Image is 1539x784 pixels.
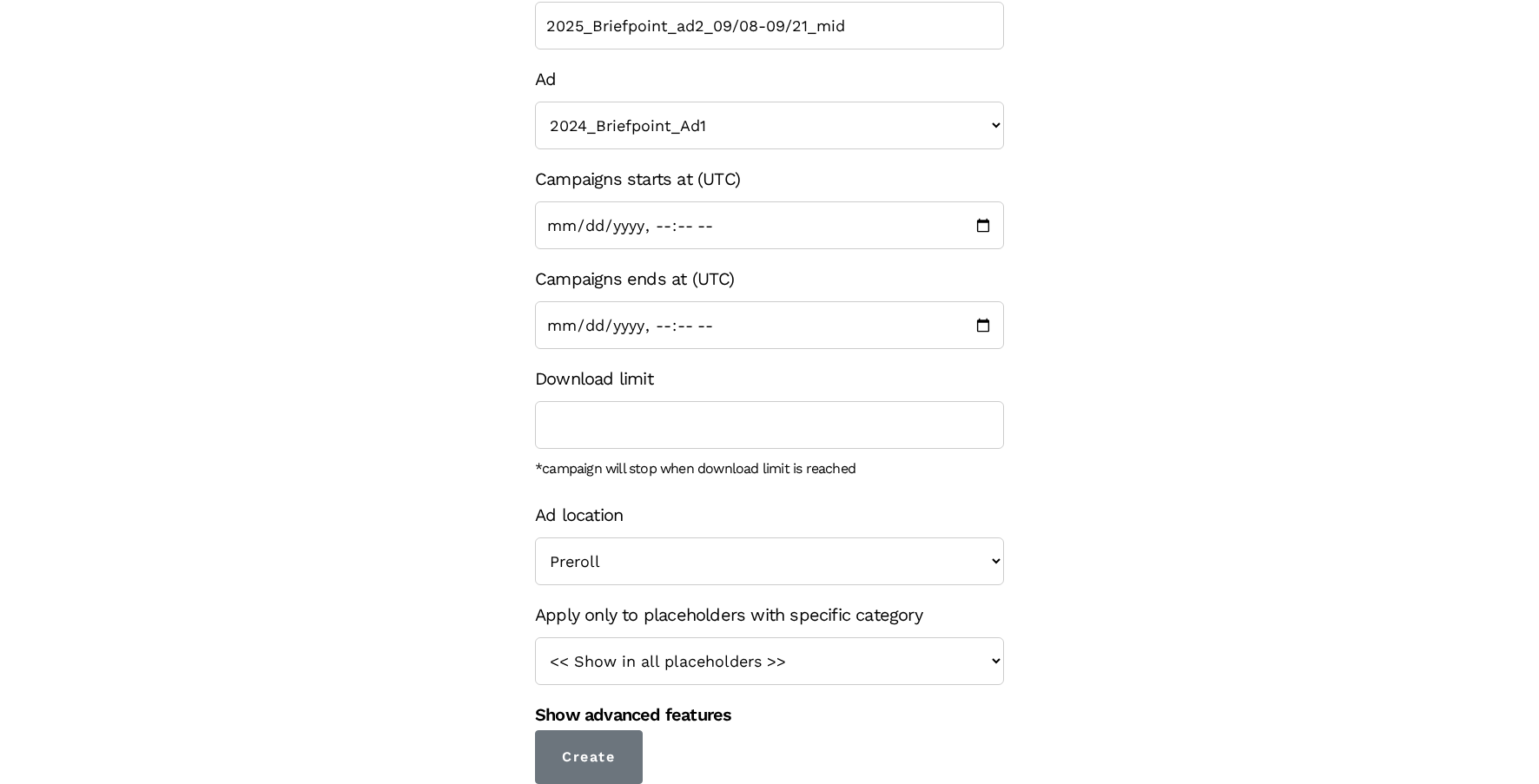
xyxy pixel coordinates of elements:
a: Show advanced features [535,704,731,725]
label: Apply only to placeholders with specific category [535,599,922,630]
label: Ad location [535,499,623,530]
label: Campaigns starts at (UTC) [535,163,740,194]
label: Campaigns ends at (UTC) [535,263,735,294]
div: *campaign will stop when download limit is reached [535,457,1004,482]
label: Ad [535,63,556,95]
label: Download limit [535,363,653,394]
input: Create [535,730,643,784]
